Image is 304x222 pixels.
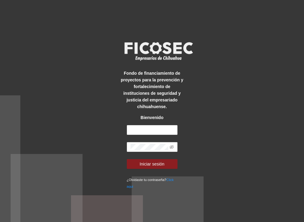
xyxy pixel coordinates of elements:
[140,161,164,167] span: Iniciar sesión
[170,145,174,149] span: eye-invisible
[127,178,174,188] small: ¿Olvidaste tu contraseña?
[120,40,196,63] img: logo
[127,159,177,169] button: Iniciar sesión
[140,115,163,120] strong: Bienvenido
[121,71,183,109] strong: Fondo de financiamiento de proyectos para la prevención y fortalecimiento de instituciones de seg...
